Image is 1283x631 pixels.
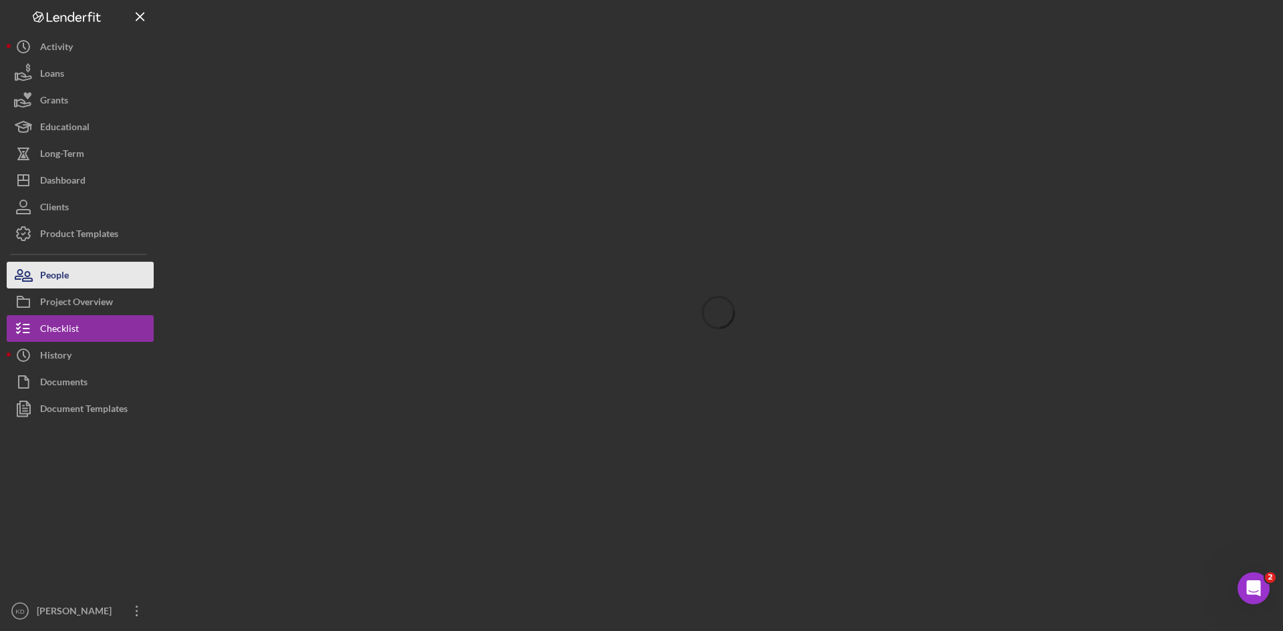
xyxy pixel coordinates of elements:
[40,87,68,117] div: Grants
[40,220,118,250] div: Product Templates
[40,262,69,292] div: People
[40,140,84,170] div: Long-Term
[40,167,86,197] div: Dashboard
[7,60,154,87] button: Loans
[7,262,154,288] button: People
[40,288,113,319] div: Project Overview
[40,395,128,425] div: Document Templates
[33,598,120,628] div: [PERSON_NAME]
[40,194,69,224] div: Clients
[40,60,64,90] div: Loans
[7,140,154,167] button: Long-Term
[7,342,154,369] button: History
[1238,572,1270,604] iframe: Intercom live chat
[7,315,154,342] button: Checklist
[7,395,154,422] button: Document Templates
[40,369,88,399] div: Documents
[7,167,154,194] button: Dashboard
[7,194,154,220] button: Clients
[7,288,154,315] button: Project Overview
[7,114,154,140] button: Educational
[7,87,154,114] button: Grants
[7,598,154,624] button: KD[PERSON_NAME]
[7,33,154,60] button: Activity
[40,315,79,345] div: Checklist
[40,114,90,144] div: Educational
[1265,572,1276,583] span: 2
[7,369,154,395] button: Documents
[40,342,72,372] div: History
[40,33,73,63] div: Activity
[7,220,154,247] button: Product Templates
[15,608,24,615] text: KD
